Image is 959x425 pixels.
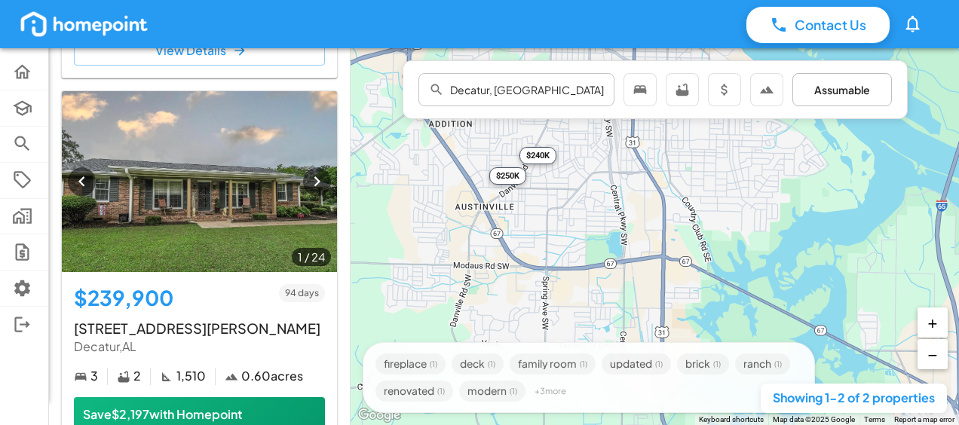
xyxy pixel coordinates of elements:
div: family room(1) [510,353,596,375]
span: + 3 more [535,387,566,395]
div: fireplace(1) [375,353,446,375]
div: $250K [489,167,526,185]
p: Contact Us [795,15,866,35]
p: 2 [133,368,141,385]
span: ( 1 ) [437,387,445,395]
input: Search address, city, or zip [450,75,614,105]
span: Assumable [805,82,879,98]
span: ( 1 ) [430,360,437,368]
p: 1,510 [176,368,206,385]
div: deck(1) [452,353,504,375]
span: ( 1 ) [774,360,782,368]
span: Map data ©2025 Google [773,415,855,423]
button: Baths: Any+ [666,73,699,106]
div: Assumable [792,73,892,106]
div: brick(1) [677,353,729,375]
button: Beds: Any+ [624,73,657,106]
h5: $239,900 [74,284,173,312]
span: updated [610,359,652,369]
button: + [918,307,948,338]
span: brick [685,359,710,369]
div: ranch(1) [735,353,790,375]
div: renovated(1) [375,381,453,402]
button: − [918,339,948,369]
p: [STREET_ADDRESS][PERSON_NAME] [74,318,325,338]
a: Open this area in Google Maps (opens a new window) [354,405,404,425]
button: View Details [74,35,325,66]
button: Keyboard shortcuts [699,414,764,425]
div: $240K [519,147,556,164]
span: renovated [384,386,434,396]
img: Google [354,405,404,425]
div: modern(1) [459,381,525,402]
a: Terms (opens in new tab) [864,415,885,423]
span: ( 1 ) [580,360,587,368]
span: ( 1 ) [713,360,721,368]
p: Decatur , AL [74,338,325,356]
p: 3 [90,368,98,385]
span: modern [467,386,507,396]
img: homepoint_logo_white.png [18,9,150,39]
span: ranch [743,359,771,369]
button: Price: $50K-$3.0M [708,73,741,106]
span: deck [460,359,485,369]
img: 1601 Cagle Avenue [62,91,337,272]
span: ( 1 ) [655,360,663,368]
button: Lot: Any [750,73,783,106]
span: ( 1 ) [488,360,495,368]
span: 94 days [279,286,325,300]
span: family room [518,359,577,369]
span: 1 / 24 [292,249,331,265]
div: updated(1) [602,353,671,375]
p: Showing 1-2 of 2 properties [773,390,935,407]
span: fireplace [384,359,427,369]
a: Report a map error [894,415,954,423]
p: 0.60 acres [241,368,303,385]
span: ( 1 ) [510,387,517,395]
p: Save $2,197 with Homepoint [83,406,316,423]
